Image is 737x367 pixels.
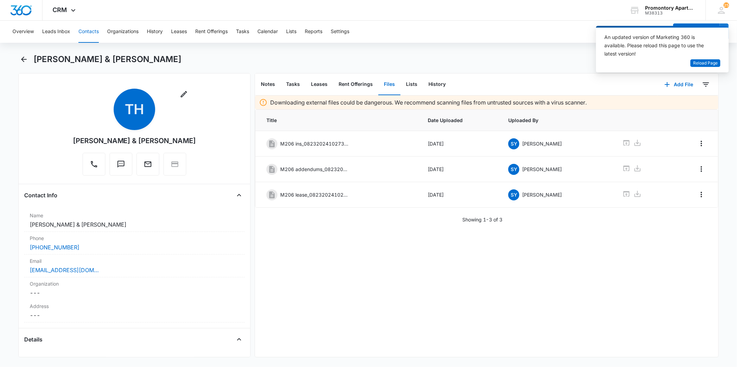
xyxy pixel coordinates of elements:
[53,6,67,13] span: CRM
[107,21,139,43] button: Organizations
[12,21,34,43] button: Overview
[673,23,720,40] button: Add Contact
[333,74,378,95] button: Rent Offerings
[30,311,239,319] dd: ---
[428,117,492,124] span: Date Uploaded
[522,166,562,173] p: [PERSON_NAME]
[255,74,281,95] button: Notes
[700,79,711,90] button: Filters
[78,21,99,43] button: Contacts
[462,216,503,223] p: Showing 1-3 of 3
[83,163,105,169] a: Call
[73,136,196,146] div: [PERSON_NAME] & [PERSON_NAME]
[645,11,696,16] div: account id
[522,191,562,198] p: [PERSON_NAME]
[171,21,187,43] button: Leases
[18,54,29,65] button: Back
[24,277,244,300] div: Organization---
[136,163,159,169] a: Email
[83,153,105,176] button: Call
[281,74,305,95] button: Tasks
[195,21,228,43] button: Rent Offerings
[724,2,729,8] span: 25
[34,54,181,65] h1: [PERSON_NAME] & [PERSON_NAME]
[236,21,249,43] button: Tasks
[266,117,411,124] span: Title
[419,131,500,157] td: [DATE]
[257,21,278,43] button: Calendar
[24,335,42,344] h4: Details
[696,138,707,149] button: Overflow Menu
[696,189,707,200] button: Overflow Menu
[690,59,720,67] button: Reload Page
[305,21,322,43] button: Reports
[423,74,451,95] button: History
[378,74,400,95] button: Files
[24,191,57,199] h4: Contact Info
[508,189,519,200] span: SY
[305,74,333,95] button: Leases
[419,182,500,208] td: [DATE]
[30,266,99,274] a: [EMAIL_ADDRESS][DOMAIN_NAME]
[30,257,239,265] label: Email
[280,191,349,198] p: M206 lease_08232024102804.pdf
[110,163,132,169] a: Text
[280,166,349,173] p: M206 addendums_08232024103128.pdf
[419,157,500,182] td: [DATE]
[234,334,245,345] button: Close
[42,21,70,43] button: Leads Inbox
[604,33,712,58] div: An updated version of Marketing 360 is available. Please reload this page to use the latest version!
[658,76,700,93] button: Add File
[724,2,729,8] div: notifications count
[508,117,606,124] span: Uploaded By
[696,163,707,175] button: Overflow Menu
[30,289,239,297] dd: ---
[30,243,79,251] a: [PHONE_NUMBER]
[24,232,244,255] div: Phone[PHONE_NUMBER]
[136,153,159,176] button: Email
[30,356,239,363] label: Source
[508,164,519,175] span: SY
[114,89,155,130] span: TH
[24,300,244,323] div: Address---
[30,212,239,219] label: Name
[110,153,132,176] button: Text
[286,21,296,43] button: Lists
[270,98,587,107] p: Downloading external files could be dangerous. We recommend scanning files from untrusted sources...
[24,255,244,277] div: Email[EMAIL_ADDRESS][DOMAIN_NAME]
[645,5,696,11] div: account name
[30,280,239,287] label: Organization
[693,60,718,67] span: Reload Page
[280,140,349,147] p: M206 ins_08232024102730.pdf
[24,209,244,232] div: Name[PERSON_NAME] & [PERSON_NAME]
[508,138,519,149] span: SY
[234,190,245,201] button: Close
[30,235,239,242] label: Phone
[30,302,239,310] label: Address
[400,74,423,95] button: Lists
[147,21,163,43] button: History
[30,220,239,229] dd: [PERSON_NAME] & [PERSON_NAME]
[331,21,349,43] button: Settings
[522,140,562,147] p: [PERSON_NAME]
